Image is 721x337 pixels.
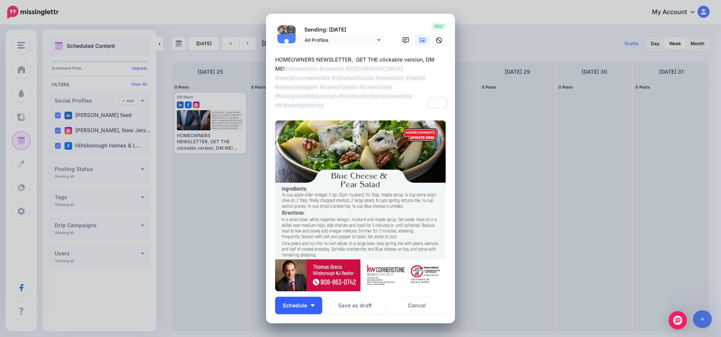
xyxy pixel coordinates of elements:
textarea: To enrich screen reader interactions, please activate Accessibility in Grammarly extension settings [275,55,450,110]
img: 327268531_724594952348832_4066971541480340163_n-bsa142741.jpg [277,25,287,34]
span: 1937 [431,23,446,30]
a: All Profiles [301,35,384,46]
span: Schedule [283,303,307,308]
button: Save as draft [326,297,384,314]
p: Sending: [DATE] [301,25,384,34]
div: Open Intercom Messenger [669,311,687,329]
button: Schedule [275,297,322,314]
div: HOMEOWNERS NEWSLETTER, GET THE clickable version, DM ME! [275,55,450,110]
img: 359532161_651874630310032_161034246859056870_n-bsa149543.jpg [287,25,296,34]
img: user_default_image.png [277,34,296,52]
img: arrow-down-white.png [311,304,315,307]
a: Cancel [388,297,446,314]
span: All Profiles [305,36,375,44]
img: F56A7H2VU39OMKX4RPSIRREF3M5T34GB.jpg [275,120,446,291]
